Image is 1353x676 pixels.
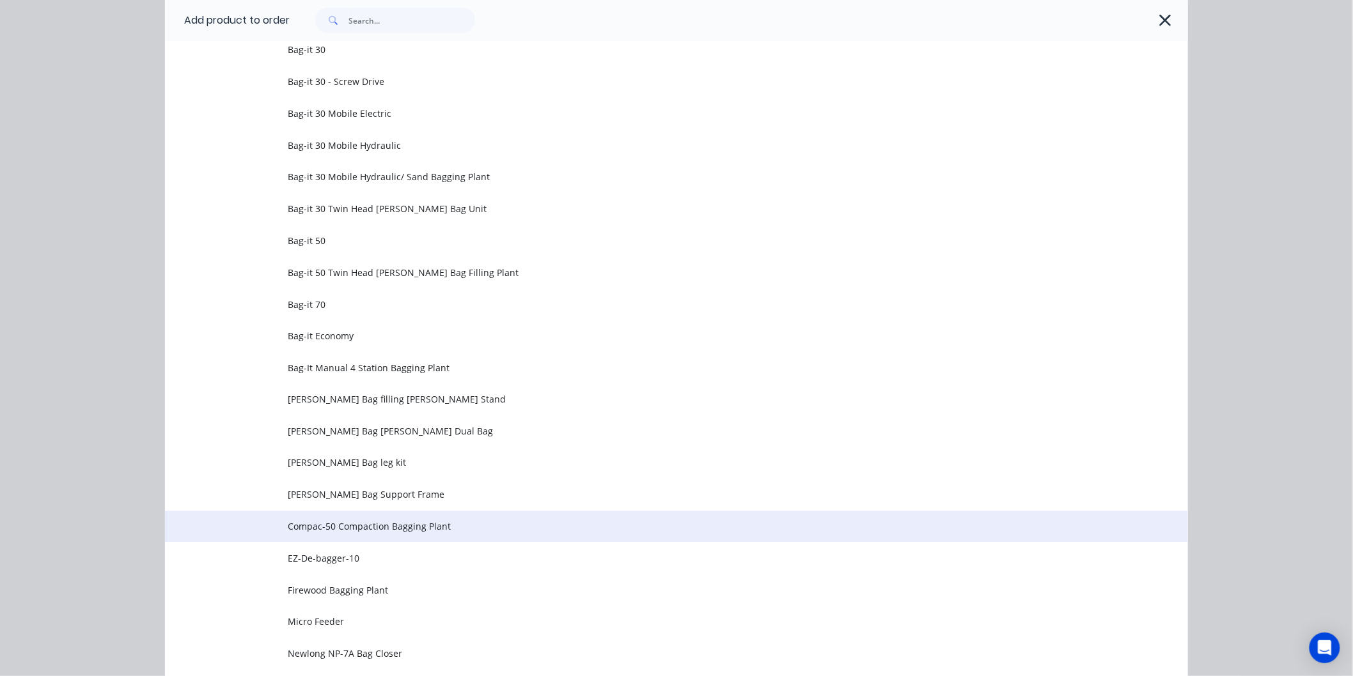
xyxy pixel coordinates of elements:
span: Bag-It Manual 4 Station Bagging Plant [288,361,1008,374]
span: Bag-it 50 Twin Head [PERSON_NAME] Bag Filling Plant [288,266,1008,279]
span: [PERSON_NAME] Bag leg kit [288,456,1008,470]
span: Bag-it 30 - Screw Drive [288,75,1008,88]
span: Bag-it 30 [288,43,1008,56]
div: Open Intercom Messenger [1310,633,1340,663]
span: [PERSON_NAME] Bag Support Frame [288,488,1008,502]
span: Bag-it 70 [288,298,1008,311]
span: Bag-it 30 Mobile Electric [288,107,1008,120]
span: [PERSON_NAME] Bag filling [PERSON_NAME] Stand [288,393,1008,406]
span: Bag-it 30 Twin Head [PERSON_NAME] Bag Unit [288,202,1008,215]
span: Bag-it Economy [288,329,1008,342]
span: Firewood Bagging Plant [288,584,1008,597]
span: Bag-it 50 [288,234,1008,247]
span: [PERSON_NAME] Bag [PERSON_NAME] Dual Bag [288,425,1008,438]
span: Micro Feeder [288,615,1008,629]
span: Compac-50 Compaction Bagging Plant [288,520,1008,534]
span: Bag-it 30 Mobile Hydraulic/ Sand Bagging Plant [288,170,1008,183]
span: EZ-De-bagger-10 [288,552,1008,565]
span: Bag-it 30 Mobile Hydraulic [288,139,1008,152]
span: Newlong NP-7A Bag Closer [288,647,1008,661]
input: Search... [348,8,475,33]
